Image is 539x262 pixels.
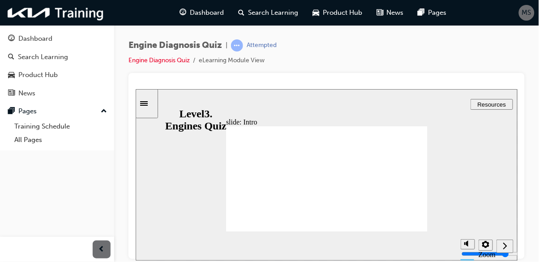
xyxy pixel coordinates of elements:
span: Engine Diagnosis Quiz [128,40,222,51]
button: Next (Ctrl+Alt+Period) [361,150,378,164]
a: search-iconSearch Learning [231,4,305,22]
input: volume [326,161,384,168]
span: search-icon [238,7,244,18]
span: MS [522,8,531,18]
span: | [226,40,227,51]
span: prev-icon [98,244,105,255]
img: kia-training [4,4,107,22]
span: Search Learning [248,8,298,18]
a: guage-iconDashboard [172,4,231,22]
button: Resources [335,10,377,21]
a: News [4,85,111,102]
div: misc controls [321,142,356,172]
a: Engine Diagnosis Quiz [128,56,190,64]
span: search-icon [8,53,14,61]
span: pages-icon [418,7,425,18]
span: guage-icon [180,7,186,18]
div: Product Hub [18,70,58,80]
div: Dashboard [18,34,52,44]
span: learningRecordVerb_ATTEMPT-icon [231,39,243,52]
button: Pages [4,103,111,120]
a: news-iconNews [369,4,411,22]
span: up-icon [101,106,107,117]
span: Resources [342,12,371,19]
label: Zoom to fit [343,162,360,185]
span: car-icon [312,7,319,18]
span: guage-icon [8,35,15,43]
div: News [18,88,35,99]
span: pages-icon [8,107,15,116]
a: All Pages [11,133,111,147]
a: Product Hub [4,67,111,83]
button: MS [519,5,535,21]
div: Pages [18,106,37,116]
div: Search Learning [18,52,68,62]
span: Dashboard [190,8,224,18]
li: eLearning Module View [199,56,265,66]
span: Product Hub [323,8,362,18]
a: pages-iconPages [411,4,454,22]
span: news-icon [8,90,15,98]
button: Settings [343,150,357,162]
span: news-icon [376,7,383,18]
button: DashboardSearch LearningProduct HubNews [4,29,111,103]
div: Attempted [247,41,277,50]
button: Mute (Ctrl+Alt+M) [325,150,339,160]
a: Search Learning [4,49,111,65]
a: Training Schedule [11,120,111,133]
a: car-iconProduct Hub [305,4,369,22]
span: car-icon [8,71,15,79]
span: Pages [428,8,447,18]
nav: slide navigation [361,142,378,172]
span: News [387,8,404,18]
a: Dashboard [4,30,111,47]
